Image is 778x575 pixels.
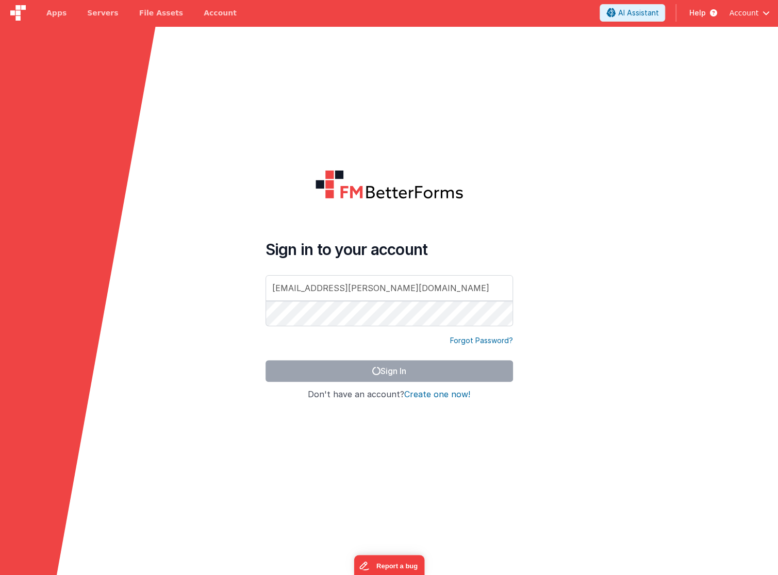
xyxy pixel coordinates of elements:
span: AI Assistant [618,8,658,18]
button: Account [729,8,770,18]
a: Forgot Password? [450,335,513,346]
span: File Assets [139,8,184,18]
span: Servers [87,8,118,18]
span: Help [689,8,705,18]
button: Create one now! [404,390,470,399]
h4: Don't have an account? [266,390,513,399]
button: Sign In [266,360,513,382]
h4: Sign in to your account [266,240,513,259]
input: Email Address [266,275,513,301]
span: Apps [46,8,67,18]
span: Account [729,8,758,18]
button: AI Assistant [600,4,665,22]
